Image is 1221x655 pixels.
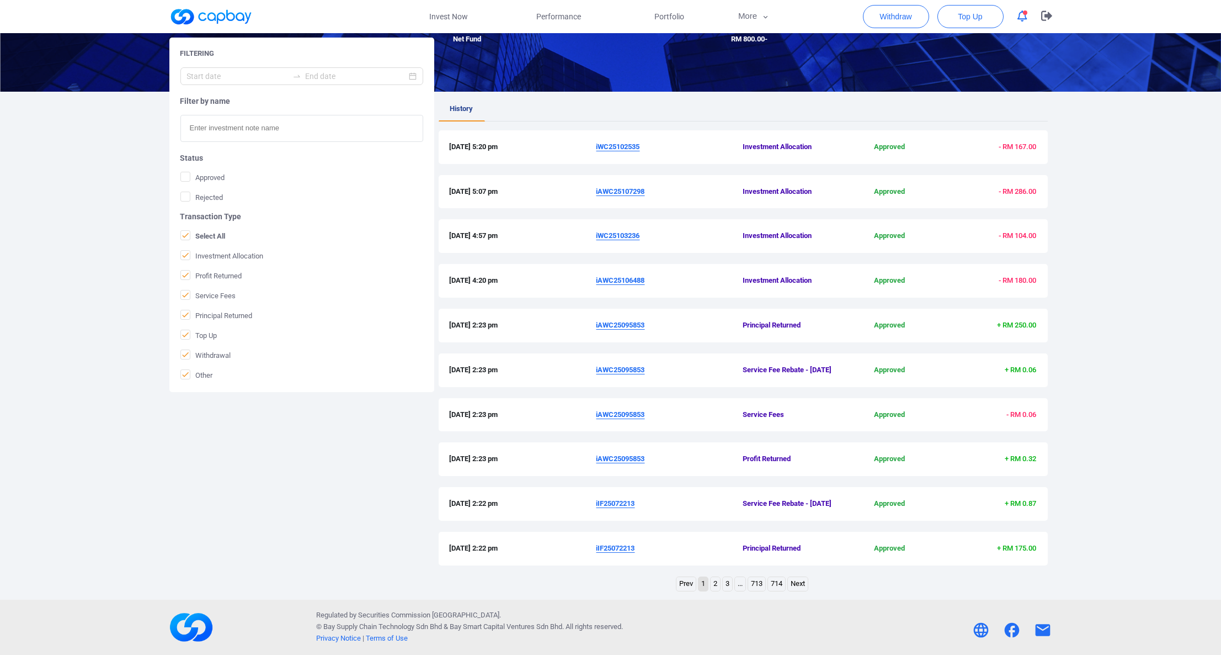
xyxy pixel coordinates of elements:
span: - RM 0.06 [1006,410,1036,419]
span: [DATE] 5:20 pm [450,141,596,153]
span: [DATE] 4:20 pm [450,275,596,287]
span: Profit Returned [180,270,242,281]
span: Select All [180,230,226,241]
input: Start date [187,70,288,82]
span: Investment Allocation [743,275,841,287]
span: Service Fee Rebate - [DATE] [743,365,841,376]
img: footerLogo [169,605,214,649]
h5: Status [180,153,423,163]
span: Portfolio [654,10,684,23]
span: [DATE] 4:57 pm [450,230,596,242]
span: - RM 286.00 [999,187,1036,196]
a: Page 713 [748,577,765,591]
span: - RM 167.00 [999,142,1036,151]
span: Bay Smart Capital Ventures Sdn Bhd [450,622,562,631]
span: Rejected [180,192,223,203]
span: - RM 180.00 [999,276,1036,284]
span: - RM 104.00 [999,231,1036,240]
span: Performance [536,10,581,23]
span: Service Fees [743,409,841,421]
u: iAWC25095853 [596,321,645,329]
span: History [450,104,473,113]
u: iAWC25107298 [596,187,645,196]
span: Approved [841,453,939,465]
a: Page 2 [711,577,720,591]
h5: Filtering [180,49,215,59]
span: [DATE] 2:23 pm [450,409,596,421]
span: + RM 0.06 [1005,366,1036,374]
u: iWC25102535 [596,142,640,151]
span: -RM 800.00 [732,35,768,43]
a: Page 1 is your current page [699,577,708,591]
u: iIF25072213 [596,544,635,552]
span: [DATE] 2:23 pm [450,320,596,331]
span: Service Fee Rebate - [DATE] [743,498,841,510]
span: + RM 175.00 [997,544,1036,552]
input: End date [306,70,407,82]
a: Page 714 [768,577,785,591]
span: + RM 0.87 [1005,499,1036,508]
u: iAWC25095853 [596,455,645,463]
a: Page 3 [723,577,732,591]
span: Principal Returned [180,310,253,321]
u: iWC25103236 [596,231,640,240]
a: Privacy Notice [316,634,361,642]
span: Approved [841,498,939,510]
span: Investment Allocation [743,186,841,198]
span: + RM 0.32 [1005,455,1036,463]
span: Approved [841,186,939,198]
span: Profit Returned [743,453,841,465]
span: Approved [180,172,225,183]
span: Principal Returned [743,543,841,554]
span: Investment Allocation [743,141,841,153]
span: [DATE] 2:23 pm [450,365,596,376]
u: iAWC25095853 [596,366,645,374]
input: Enter investment note name [180,115,423,142]
button: Withdraw [863,5,929,28]
span: Top Up [958,11,982,22]
u: iIF25072213 [596,499,635,508]
span: swap-right [292,72,301,81]
h5: Transaction Type [180,212,423,221]
span: to [292,72,301,81]
u: iAWC25095853 [596,410,645,419]
span: Principal Returned [743,320,841,331]
span: Top Up [180,330,217,341]
span: Service Fees [180,290,236,301]
span: Other [180,369,213,381]
span: Approved [841,320,939,331]
h5: Filter by name [180,96,423,106]
span: [DATE] 2:22 pm [450,498,596,510]
a: Next page [788,577,808,591]
span: Approved [841,230,939,242]
button: Top Up [937,5,1004,28]
span: Approved [841,543,939,554]
span: [DATE] 5:07 pm [450,186,596,198]
u: iAWC25106488 [596,276,645,284]
a: Previous page [676,577,696,591]
span: Investment Allocation [743,230,841,242]
span: Withdrawal [180,350,231,361]
p: Regulated by Securities Commission [GEOGRAPHIC_DATA]. © Bay Supply Chain Technology Sdn Bhd & . A... [316,610,623,644]
div: Net Fund [445,34,611,45]
span: + RM 250.00 [997,321,1036,329]
span: Approved [841,409,939,421]
span: Approved [841,365,939,376]
span: Investment Allocation [180,250,264,261]
span: [DATE] 2:22 pm [450,543,596,554]
a: Terms of Use [366,634,408,642]
span: [DATE] 2:23 pm [450,453,596,465]
a: ... [735,577,745,591]
span: Approved [841,141,939,153]
span: Approved [841,275,939,287]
